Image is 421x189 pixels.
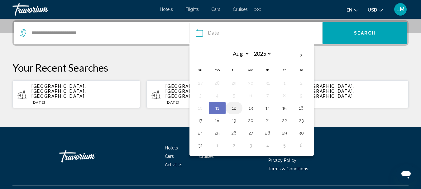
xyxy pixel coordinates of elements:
[246,129,256,137] button: Day 27
[268,158,296,163] a: Privacy Policy
[280,141,289,150] button: Day 5
[263,91,273,100] button: Day 7
[300,84,354,99] span: [GEOGRAPHIC_DATA], [GEOGRAPHIC_DATA], [GEOGRAPHIC_DATA]
[280,129,289,137] button: Day 29
[280,116,289,125] button: Day 22
[280,104,289,112] button: Day 15
[165,145,178,150] a: Hotels
[396,6,404,12] span: LM
[296,129,306,137] button: Day 30
[296,91,306,100] button: Day 9
[323,22,407,44] button: Search
[195,116,205,125] button: Day 17
[263,116,273,125] button: Day 21
[195,79,205,87] button: Day 27
[263,104,273,112] button: Day 14
[347,5,358,14] button: Change language
[246,104,256,112] button: Day 13
[229,141,239,150] button: Day 2
[31,84,86,99] span: [GEOGRAPHIC_DATA], [GEOGRAPHIC_DATA], [GEOGRAPHIC_DATA]
[185,7,199,12] a: Flights
[195,104,205,112] button: Day 10
[246,116,256,125] button: Day 20
[59,147,122,166] a: Travorium
[296,116,306,125] button: Day 23
[233,7,248,12] a: Cruises
[229,116,239,125] button: Day 19
[12,61,409,74] p: Your Recent Searches
[212,129,222,137] button: Day 25
[160,7,173,12] a: Hotels
[12,80,140,108] button: [GEOGRAPHIC_DATA], [GEOGRAPHIC_DATA], [GEOGRAPHIC_DATA][DATE]
[212,104,222,112] button: Day 11
[195,141,205,150] button: Day 31
[212,79,222,87] button: Day 28
[165,162,182,167] a: Activities
[263,141,273,150] button: Day 4
[212,141,222,150] button: Day 1
[212,116,222,125] button: Day 18
[281,80,409,108] button: [GEOGRAPHIC_DATA], [GEOGRAPHIC_DATA], [GEOGRAPHIC_DATA][DATE]
[165,154,174,159] a: Cars
[354,31,376,36] span: Search
[392,3,409,16] button: User Menu
[280,91,289,100] button: Day 8
[263,79,273,87] button: Day 31
[31,100,135,105] p: [DATE]
[195,91,205,100] button: Day 3
[293,48,310,63] button: Next month
[300,100,404,105] p: [DATE]
[396,164,416,184] iframe: Кнопка запуска окна обмена сообщениями
[165,100,269,105] p: [DATE]
[229,79,239,87] button: Day 29
[347,7,352,12] span: en
[12,3,154,16] a: Travorium
[212,91,222,100] button: Day 4
[296,79,306,87] button: Day 2
[268,166,308,171] a: Terms & Conditions
[368,7,377,12] span: USD
[246,79,256,87] button: Day 30
[229,48,250,59] select: Select month
[229,104,239,112] button: Day 12
[246,141,256,150] button: Day 3
[251,48,272,59] select: Select year
[263,129,273,137] button: Day 28
[196,22,322,44] button: Date
[165,84,220,99] span: [GEOGRAPHIC_DATA], [GEOGRAPHIC_DATA], [GEOGRAPHIC_DATA]
[296,104,306,112] button: Day 16
[199,154,214,159] a: Cruises
[195,129,205,137] button: Day 24
[211,7,220,12] a: Cars
[296,141,306,150] button: Day 6
[229,129,239,137] button: Day 26
[368,5,383,14] button: Change currency
[146,80,274,108] button: [GEOGRAPHIC_DATA], [GEOGRAPHIC_DATA], [GEOGRAPHIC_DATA][DATE]
[246,91,256,100] button: Day 6
[14,22,407,44] div: Search widget
[229,91,239,100] button: Day 5
[280,79,289,87] button: Day 1
[254,4,261,14] button: Extra navigation items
